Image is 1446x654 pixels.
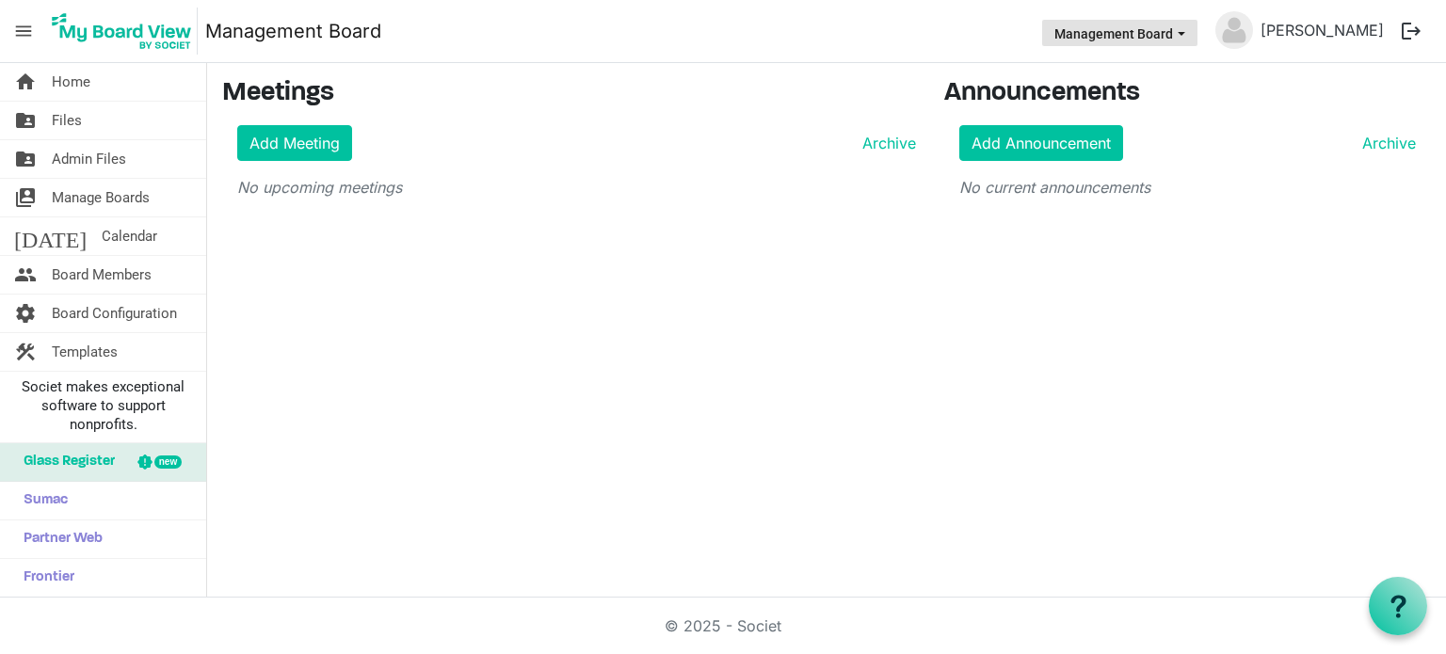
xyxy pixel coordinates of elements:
span: Templates [52,333,118,371]
span: Files [52,102,82,139]
span: menu [6,13,41,49]
a: [PERSON_NAME] [1253,11,1391,49]
span: switch_account [14,179,37,216]
p: No current announcements [959,176,1417,199]
a: Archive [1355,132,1416,154]
span: Glass Register [14,443,115,481]
p: No upcoming meetings [237,176,916,199]
span: Admin Files [52,140,126,178]
span: home [14,63,37,101]
h3: Meetings [222,78,916,110]
span: Board Configuration [52,295,177,332]
span: settings [14,295,37,332]
span: Manage Boards [52,179,150,216]
span: construction [14,333,37,371]
a: © 2025 - Societ [665,616,781,635]
span: Sumac [14,482,68,519]
button: Management Board dropdownbutton [1042,20,1197,46]
span: Board Members [52,256,152,294]
a: Management Board [205,12,381,50]
h3: Announcements [944,78,1432,110]
span: folder_shared [14,140,37,178]
span: Frontier [14,559,74,597]
button: logout [1391,11,1431,51]
span: [DATE] [14,217,87,255]
img: no-profile-picture.svg [1215,11,1253,49]
span: people [14,256,37,294]
span: folder_shared [14,102,37,139]
a: Add Announcement [959,125,1123,161]
a: My Board View Logo [46,8,205,55]
a: Add Meeting [237,125,352,161]
span: Calendar [102,217,157,255]
span: Home [52,63,90,101]
div: new [154,455,182,469]
img: My Board View Logo [46,8,198,55]
a: Archive [855,132,916,154]
span: Societ makes exceptional software to support nonprofits. [8,377,198,434]
span: Partner Web [14,520,103,558]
